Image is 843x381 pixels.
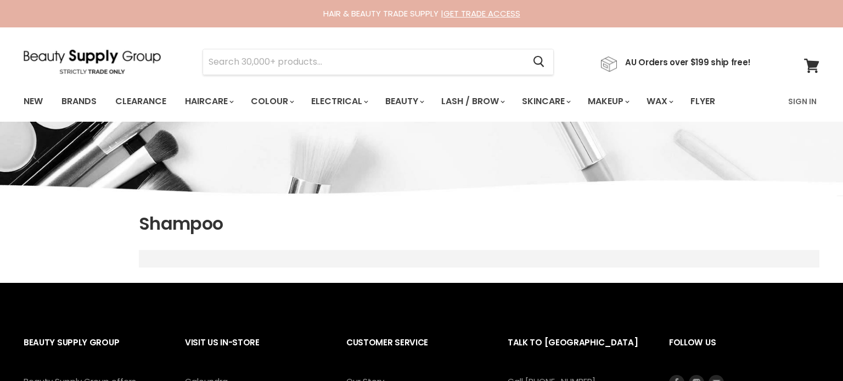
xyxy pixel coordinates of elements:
[433,90,512,113] a: Lash / Brow
[185,329,324,374] h2: Visit Us In-Store
[24,329,163,374] h2: Beauty Supply Group
[10,8,833,19] div: HAIR & BEAUTY TRADE SUPPLY |
[10,86,833,117] nav: Main
[203,49,554,75] form: Product
[53,90,105,113] a: Brands
[580,90,636,113] a: Makeup
[303,90,375,113] a: Electrical
[177,90,240,113] a: Haircare
[514,90,577,113] a: Skincare
[443,8,520,19] a: GET TRADE ACCESS
[638,90,680,113] a: Wax
[15,86,752,117] ul: Main menu
[782,90,823,113] a: Sign In
[107,90,175,113] a: Clearance
[682,90,723,113] a: Flyer
[346,329,486,374] h2: Customer Service
[524,49,553,75] button: Search
[669,329,819,374] h2: Follow us
[377,90,431,113] a: Beauty
[203,49,524,75] input: Search
[508,329,647,374] h2: Talk to [GEOGRAPHIC_DATA]
[139,212,819,235] h1: Shampoo
[15,90,51,113] a: New
[243,90,301,113] a: Colour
